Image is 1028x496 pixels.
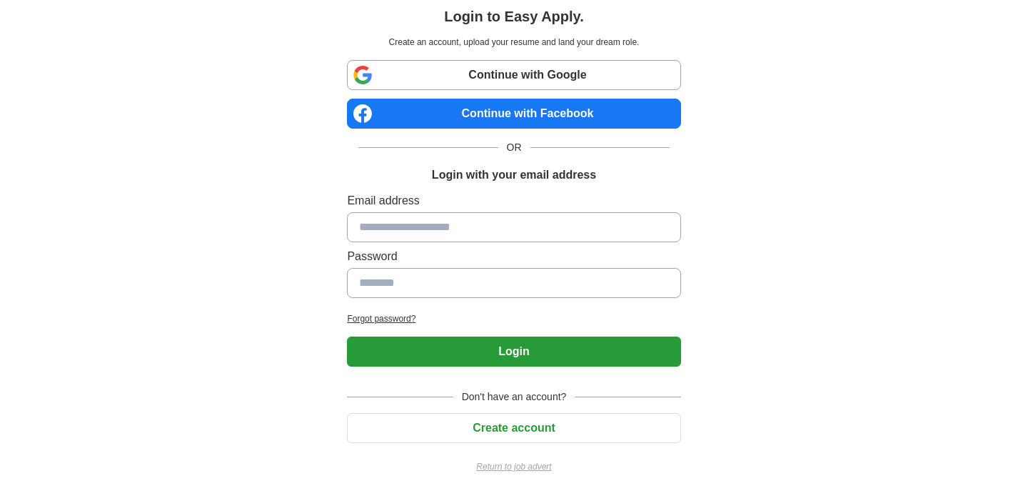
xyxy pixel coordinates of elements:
[347,248,680,265] label: Password
[347,60,680,90] a: Continue with Google
[347,422,680,434] a: Create account
[347,99,680,129] a: Continue with Facebook
[347,413,680,443] button: Create account
[498,140,530,155] span: OR
[347,312,680,325] a: Forgot password?
[432,167,596,184] h1: Login with your email address
[347,337,680,367] button: Login
[347,192,680,209] label: Email address
[347,460,680,473] a: Return to job advert
[350,36,677,49] p: Create an account, upload your resume and land your dream role.
[444,6,584,27] h1: Login to Easy Apply.
[453,390,575,405] span: Don't have an account?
